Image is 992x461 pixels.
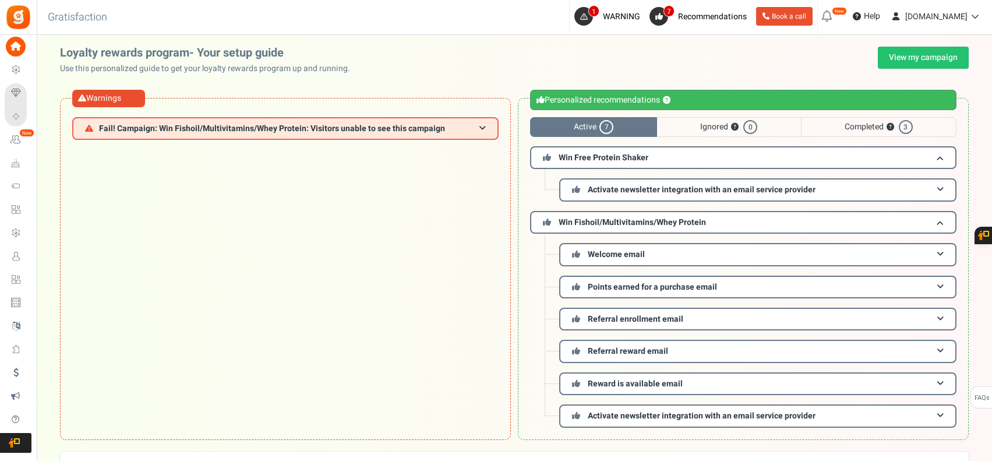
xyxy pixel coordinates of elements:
span: Reward is available email [588,378,683,390]
h3: Gratisfaction [35,6,120,29]
span: Ignored [657,117,800,137]
span: Win Fishoil/Multivitamins/Whey Protein [559,216,706,228]
button: ? [663,97,670,104]
a: Book a call [756,7,813,26]
a: New [5,130,31,150]
span: Completed [801,117,956,137]
span: Recommendations [678,10,747,23]
em: New [832,7,847,15]
span: Fail! Campaign: Win Fishoil/Multivitamins/Whey Protein: Visitors unable to see this campaign [99,124,445,133]
span: FAQs [974,387,990,409]
span: Referral reward email [588,345,668,357]
a: View my campaign [878,47,969,69]
span: 7 [599,120,613,134]
div: Warnings [72,90,145,107]
div: Personalized recommendations [530,90,956,110]
span: 1 [588,5,599,17]
p: Use this personalized guide to get your loyalty rewards program up and running. [60,63,359,75]
span: 7 [663,5,675,17]
em: New [19,129,34,137]
h2: Loyalty rewards program- Your setup guide [60,47,359,59]
a: 1 WARNING [574,7,645,26]
span: Help [861,10,880,22]
span: Welcome email [588,248,645,261]
a: 7 Recommendations [649,7,751,26]
span: [DOMAIN_NAME] [905,10,968,23]
span: 0 [743,120,757,134]
span: Points earned for a purchase email [588,281,717,293]
span: Activate newsletter integration with an email service provider [588,184,816,196]
img: Gratisfaction [5,4,31,30]
span: Referral enrollment email [588,313,683,325]
button: ? [887,124,894,131]
button: ? [731,124,739,131]
span: Win Free Protein Shaker [559,152,648,164]
span: Activate newsletter integration with an email service provider [588,410,816,422]
a: Help [848,7,885,26]
span: WARNING [603,10,640,23]
span: 3 [899,120,913,134]
span: Active [530,117,657,137]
